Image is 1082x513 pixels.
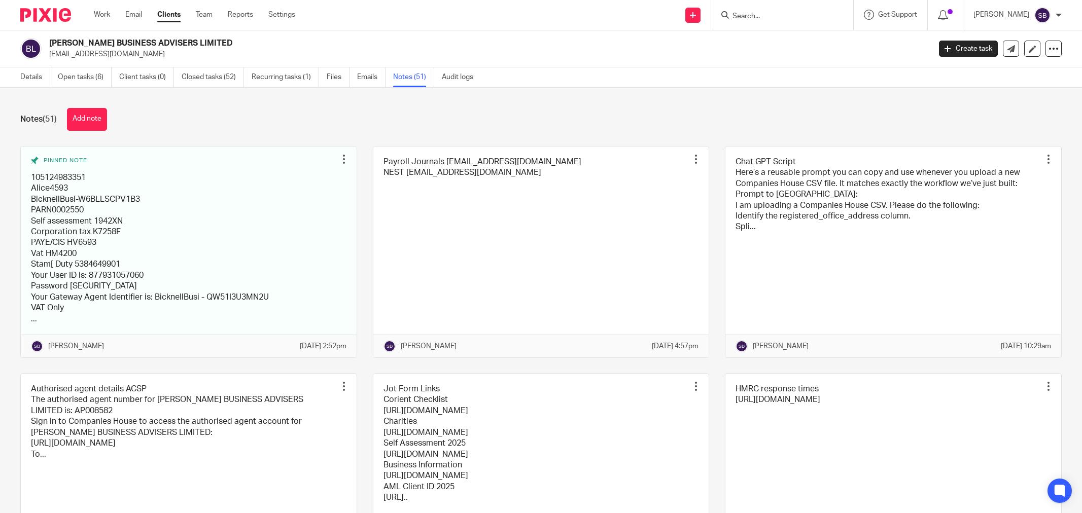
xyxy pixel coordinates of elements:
a: Notes (51) [393,67,434,87]
h1: Notes [20,114,57,125]
a: Reports [228,10,253,20]
p: [DATE] 4:57pm [652,341,699,351]
a: Closed tasks (52) [182,67,244,87]
img: svg%3E [736,340,748,352]
span: Get Support [878,11,917,18]
a: Work [94,10,110,20]
img: svg%3E [1034,7,1051,23]
button: Add note [67,108,107,131]
img: svg%3E [31,340,43,352]
a: Recurring tasks (1) [252,67,319,87]
a: Emails [357,67,386,87]
a: Clients [157,10,181,20]
p: [PERSON_NAME] [753,341,809,351]
a: Client tasks (0) [119,67,174,87]
h2: [PERSON_NAME] BUSINESS ADVISERS LIMITED [49,38,749,49]
a: Details [20,67,50,87]
a: Open tasks (6) [58,67,112,87]
a: Email [125,10,142,20]
input: Search [731,12,823,21]
p: [PERSON_NAME] [48,341,104,351]
img: Pixie [20,8,71,22]
a: Files [327,67,350,87]
p: [PERSON_NAME] [401,341,457,351]
img: svg%3E [20,38,42,59]
a: Audit logs [442,67,481,87]
img: svg%3E [383,340,396,352]
span: (51) [43,115,57,123]
a: Create task [939,41,998,57]
p: [PERSON_NAME] [973,10,1029,20]
p: [DATE] 2:52pm [300,341,346,351]
p: [EMAIL_ADDRESS][DOMAIN_NAME] [49,49,924,59]
div: Pinned note [31,157,336,165]
a: Settings [268,10,295,20]
a: Team [196,10,213,20]
p: [DATE] 10:29am [1001,341,1051,351]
